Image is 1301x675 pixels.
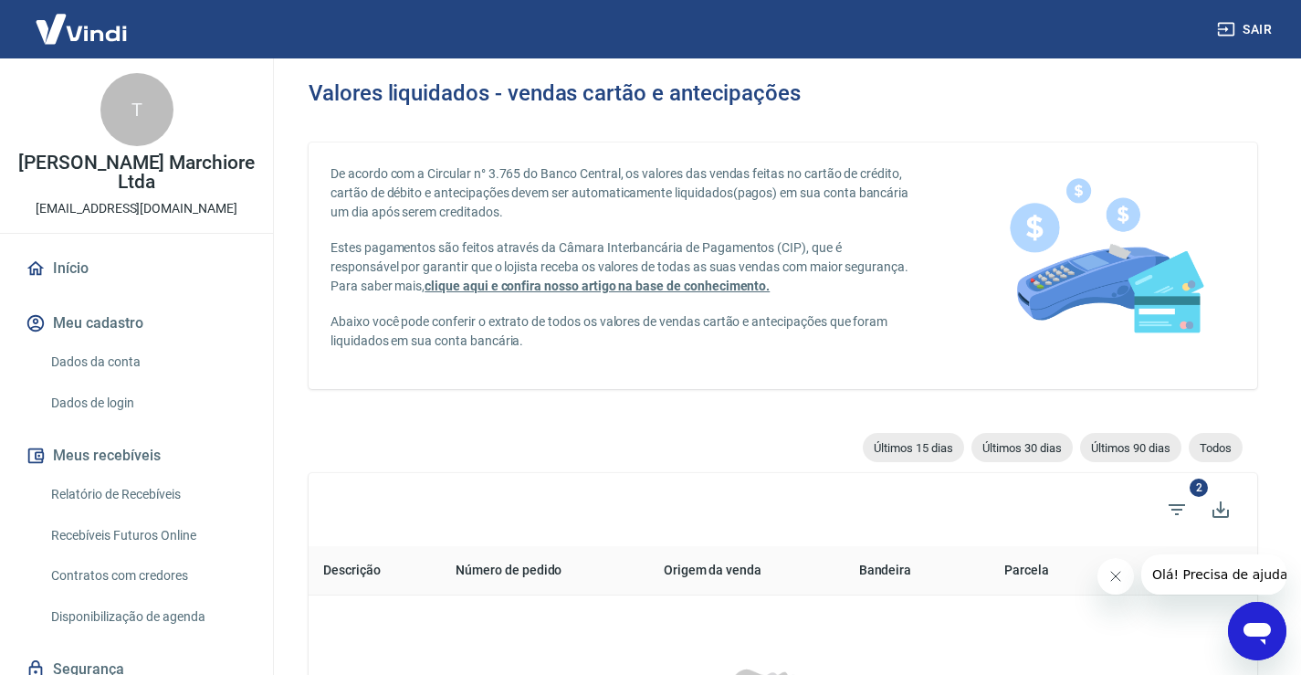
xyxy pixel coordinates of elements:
[100,73,173,146] div: T
[330,238,912,296] p: Estes pagamentos são feitos através da Câmara Interbancária de Pagamentos (CIP), que é responsáve...
[44,343,251,381] a: Dados da conta
[44,598,251,636] a: Disponibilização de agenda
[1141,554,1286,595] iframe: Mensagem da empresa
[863,433,964,462] div: Últimos 15 dias
[44,557,251,595] a: Contratos com credores
[970,546,1083,596] th: Parcela
[15,153,258,192] p: [PERSON_NAME] Marchiore Ltda
[1155,488,1199,532] span: Filtros
[1190,479,1208,497] span: 2
[971,433,1073,462] div: Últimos 30 dias
[441,546,649,596] th: Número de pedido
[330,312,912,351] p: Abaixo você pode conferir o extrato de todos os valores de vendas cartão e antecipações que foram...
[44,476,251,513] a: Relatório de Recebíveis
[22,1,141,57] img: Vindi
[1083,546,1257,596] th: Valor recebido
[36,199,237,218] p: [EMAIL_ADDRESS][DOMAIN_NAME]
[1189,433,1243,462] div: Todos
[1228,602,1286,660] iframe: Botão para abrir a janela de mensagens
[309,546,441,596] th: Descrição
[44,385,251,422] a: Dados de login
[425,279,770,293] a: clique aqui e confira nosso artigo na base de conhecimento.
[1080,441,1181,455] span: Últimos 90 dias
[649,546,845,596] th: Origem da venda
[971,441,1073,455] span: Últimos 30 dias
[1199,488,1243,532] button: Baixar listagem
[22,436,251,476] button: Meus recebíveis
[1189,441,1243,455] span: Todos
[309,80,801,106] h3: Valores liquidados - vendas cartão e antecipações
[330,164,912,222] p: De acordo com a Circular n° 3.765 do Banco Central, os valores das vendas feitas no cartão de cré...
[845,546,971,596] th: Bandeira
[863,441,964,455] span: Últimos 15 dias
[44,517,251,554] a: Recebíveis Futuros Online
[22,303,251,343] button: Meu cadastro
[1097,558,1134,595] iframe: Fechar mensagem
[11,13,153,27] span: Olá! Precisa de ajuda?
[1080,433,1181,462] div: Últimos 90 dias
[22,248,251,289] a: Início
[981,142,1228,389] img: card-liquidations.916113cab14af1f97834.png
[1213,13,1279,47] button: Sair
